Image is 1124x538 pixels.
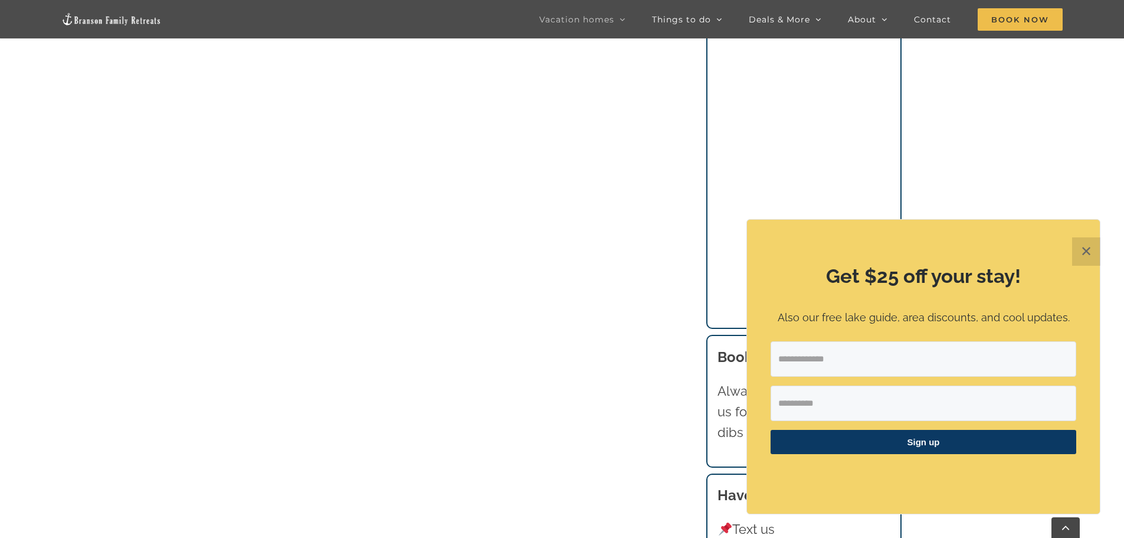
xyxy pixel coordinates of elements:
[978,8,1063,31] span: Book Now
[771,469,1076,481] p: ​
[652,15,711,24] span: Things to do
[771,430,1076,454] button: Sign up
[771,386,1076,421] input: First Name
[771,263,1076,290] h2: Get $25 off your stay!
[717,381,890,444] p: Always book directly with us for the best rate and first dibs on the best dates.
[61,12,162,26] img: Branson Family Retreats Logo
[539,15,614,24] span: Vacation homes
[771,309,1076,327] p: Also our free lake guide, area discounts, and cool updates.
[749,15,810,24] span: Deals & More
[771,341,1076,377] input: Email Address
[1072,237,1100,266] button: Close
[719,523,732,536] img: 📌
[848,15,876,24] span: About
[717,487,834,504] strong: Have a question?
[914,15,951,24] span: Contact
[717,348,797,366] b: Book Direct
